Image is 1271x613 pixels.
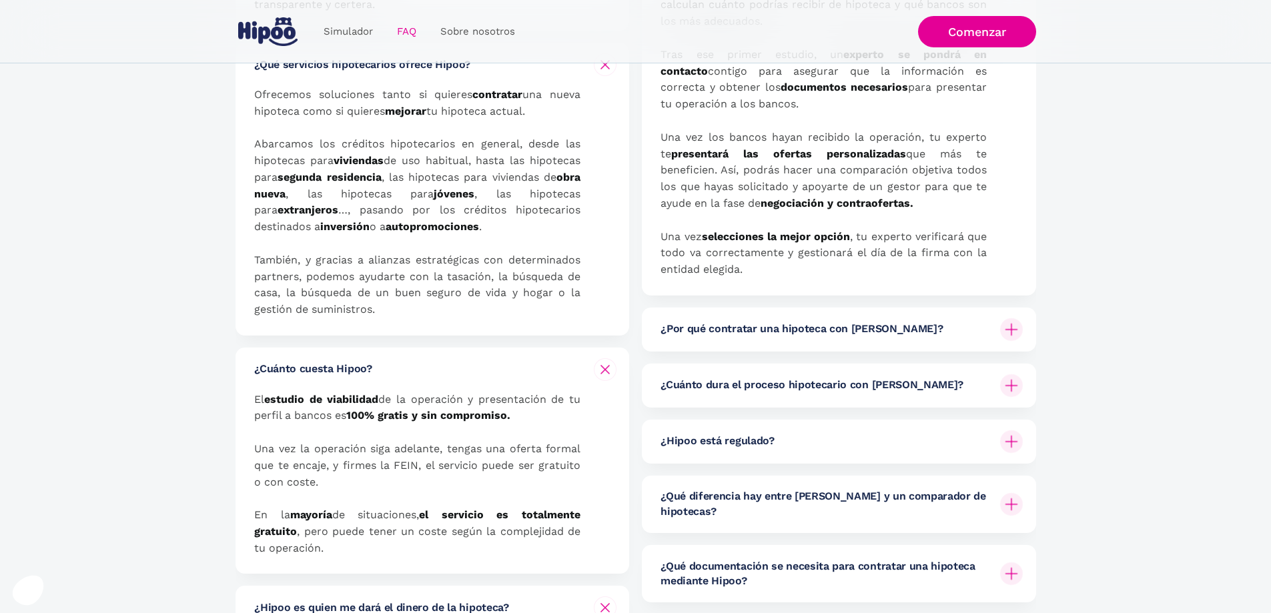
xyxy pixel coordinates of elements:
a: FAQ [385,19,428,45]
strong: mayoría [290,508,332,521]
strong: experto se pondrá en contacto [661,48,987,77]
p: El de la operación y presentación de tu perfil a bancos es Una vez la operación siga adelante, te... [254,392,580,557]
strong: contratar [472,88,522,101]
strong: autopromociones [386,220,479,233]
strong: presentará las ofertas personalizadas [671,147,906,160]
strong: documentos necesarios [781,81,909,93]
strong: inversión [320,220,370,233]
h6: ¿Cuánto dura el proceso hipotecario con [PERSON_NAME]? [661,378,963,392]
strong: obra nueva [254,171,580,200]
strong: segunda residencia [278,171,381,183]
a: home [236,12,301,51]
h6: ¿Por qué contratar una hipoteca con [PERSON_NAME]? [661,322,943,336]
strong: jóvenes [434,187,474,200]
a: Simulador [312,19,385,45]
strong: 100% gratis y sin compromiso. ‍ [346,409,510,422]
strong: extranjeros [278,203,338,216]
strong: negociación y contraofertas. [761,197,913,209]
strong: selecciones la mejor opción [702,230,851,243]
strong: mejorar [385,105,426,117]
h6: ¿Hipoo está regulado? [661,434,774,448]
h6: ¿Qué diferencia hay entre [PERSON_NAME] y un comparador de hipotecas? [661,489,989,519]
strong: viviendas [334,154,384,167]
h6: ¿Qué servicios hipotecarios ofrece Hipoo? [254,57,470,72]
p: Ofrecemos soluciones tanto si quieres una nueva hipoteca como si quieres tu hipoteca actual. Abar... [254,87,580,318]
strong: el servicio es totalmente gratuito [254,508,580,538]
h6: ¿Cuánto cuesta Hipoo? [254,362,372,376]
a: Sobre nosotros [428,19,527,45]
h6: ¿Qué documentación se necesita para contratar una hipoteca mediante Hipoo? [661,559,989,589]
strong: estudio de viabilidad [264,393,378,406]
a: Comenzar [918,16,1036,47]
